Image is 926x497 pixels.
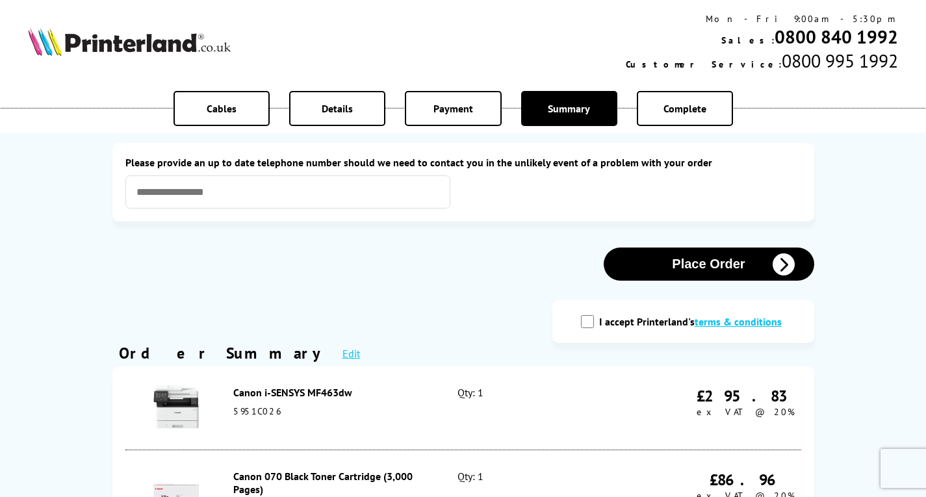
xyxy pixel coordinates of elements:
div: Canon i-SENSYS MF463dw [233,386,430,399]
span: Sales: [721,34,775,46]
span: Summary [548,102,590,115]
label: I accept Printerland's [599,315,788,328]
div: 5951C026 [233,405,430,417]
div: Canon 070 Black Toner Cartridge (3,000 Pages) [233,470,430,496]
span: Cables [207,102,237,115]
div: Qty: 1 [457,386,592,430]
label: Please provide an up to date telephone number should we need to contact you in the unlikely event... [125,156,801,169]
span: Payment [433,102,473,115]
span: Complete [663,102,706,115]
div: Order Summary [119,343,329,363]
span: Customer Service: [626,58,782,70]
a: modal_tc [695,315,782,328]
img: Canon i-SENSYS MF463dw [153,384,199,429]
div: £295.83 [697,386,795,406]
span: 0800 995 1992 [782,49,898,73]
span: ex VAT @ 20% [697,406,795,418]
button: Place Order [604,248,814,281]
div: £86.96 [697,470,795,490]
div: Mon - Fri 9:00am - 5:30pm [626,13,898,25]
a: 0800 840 1992 [775,25,898,49]
img: Printerland Logo [28,27,231,56]
span: Details [322,102,353,115]
a: Edit [342,347,360,360]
